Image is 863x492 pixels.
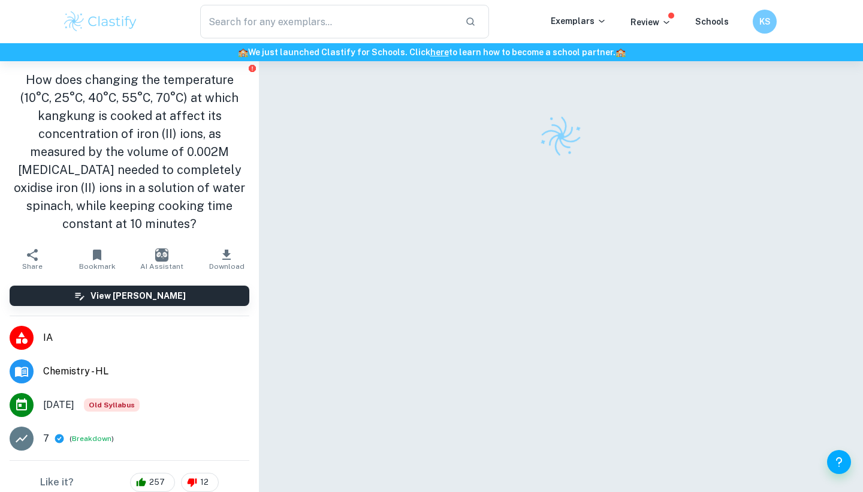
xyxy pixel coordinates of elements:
button: Breakdown [72,433,111,444]
span: 257 [143,476,171,488]
button: Download [194,242,259,276]
span: Download [209,262,245,271]
span: [DATE] [43,398,74,412]
h6: View [PERSON_NAME] [90,289,186,302]
div: Starting from the May 2025 session, the Chemistry IA requirements have changed. It's OK to refer ... [84,398,140,412]
img: Clastify logo [534,109,588,163]
input: Search for any exemplars... [200,5,455,38]
button: Help and Feedback [827,450,851,474]
span: Old Syllabus [84,398,140,412]
h1: How does changing the temperature (10°C, 25°C, 40°C, 55°C, 70°C) at which kangkung is cooked at a... [10,71,249,233]
a: Schools [695,17,729,26]
button: View [PERSON_NAME] [10,286,249,306]
p: 7 [43,431,49,446]
h6: Like it? [40,475,74,490]
button: Report issue [248,64,257,73]
span: 🏫 [238,47,248,57]
h6: We just launched Clastify for Schools. Click to learn how to become a school partner. [2,46,861,59]
div: 257 [130,473,175,492]
span: 🏫 [615,47,626,57]
a: here [430,47,449,57]
span: Chemistry - HL [43,364,249,379]
span: AI Assistant [140,262,183,271]
p: Exemplars [551,14,606,28]
span: Bookmark [79,262,116,271]
span: Share [22,262,43,271]
button: KS [753,10,777,34]
span: ( ) [70,433,114,445]
h6: KS [758,15,772,28]
img: AI Assistant [155,248,168,262]
button: AI Assistant [129,242,194,276]
button: Bookmark [65,242,129,276]
div: 12 [181,473,219,492]
span: IA [43,331,249,345]
span: 12 [194,476,215,488]
img: Clastify logo [62,10,138,34]
p: Review [630,16,671,29]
